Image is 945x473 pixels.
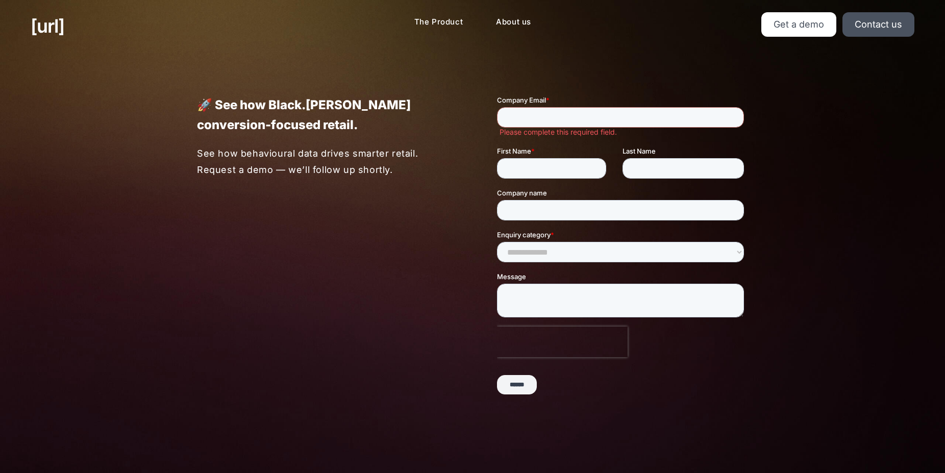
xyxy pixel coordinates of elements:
a: [URL] [31,12,64,40]
p: 🚀 See how Black.[PERSON_NAME] conversion-focused retail. [197,95,448,135]
a: Get a demo [761,12,836,37]
iframe: Form 1 [497,95,748,404]
a: About us [488,12,539,32]
a: The Product [406,12,471,32]
p: See how behavioural data drives smarter retail. Request a demo — we’ll follow up shortly. [197,145,449,178]
a: Contact us [842,12,914,37]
